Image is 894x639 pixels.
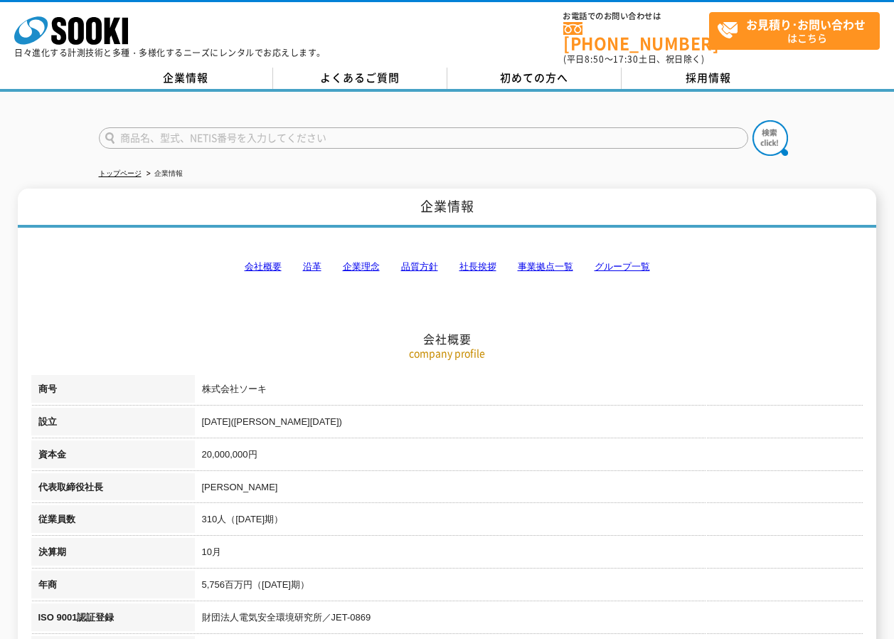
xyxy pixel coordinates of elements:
span: (平日 ～ 土日、祝日除く) [563,53,704,65]
td: [PERSON_NAME] [195,473,863,506]
a: 社長挨拶 [459,261,496,272]
span: 17:30 [613,53,639,65]
a: 採用情報 [622,68,796,89]
a: お見積り･お問い合わせはこちら [709,12,880,50]
li: 企業情報 [144,167,183,181]
a: 品質方針 [401,261,438,272]
a: 初めての方へ [447,68,622,89]
td: [DATE]([PERSON_NAME][DATE]) [195,408,863,440]
img: btn_search.png [752,120,788,156]
td: 財団法人電気安全環境研究所／JET-0869 [195,603,863,636]
span: 8:50 [585,53,605,65]
td: 10月 [195,538,863,571]
th: 商号 [31,375,195,408]
span: お電話でのお問い合わせは [563,12,709,21]
td: 310人（[DATE]期） [195,505,863,538]
a: 沿革 [303,261,321,272]
th: ISO 9001認証登録 [31,603,195,636]
td: 5,756百万円（[DATE]期） [195,571,863,603]
strong: お見積り･お問い合わせ [746,16,866,33]
th: 決算期 [31,538,195,571]
a: トップページ [99,169,142,177]
span: はこちら [717,13,879,48]
th: 従業員数 [31,505,195,538]
input: 商品名、型式、NETIS番号を入力してください [99,127,748,149]
th: 年商 [31,571,195,603]
span: 初めての方へ [500,70,568,85]
th: 代表取締役社長 [31,473,195,506]
a: 会社概要 [245,261,282,272]
p: company profile [31,346,863,361]
a: 企業理念 [343,261,380,272]
a: グループ一覧 [595,261,650,272]
td: 20,000,000円 [195,440,863,473]
th: 資本金 [31,440,195,473]
a: 企業情報 [99,68,273,89]
p: 日々進化する計測技術と多種・多様化するニーズにレンタルでお応えします。 [14,48,326,57]
td: 株式会社ソーキ [195,375,863,408]
h1: 企業情報 [18,189,876,228]
h2: 会社概要 [31,189,863,347]
th: 設立 [31,408,195,440]
a: [PHONE_NUMBER] [563,22,709,51]
a: よくあるご質問 [273,68,447,89]
a: 事業拠点一覧 [518,261,573,272]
